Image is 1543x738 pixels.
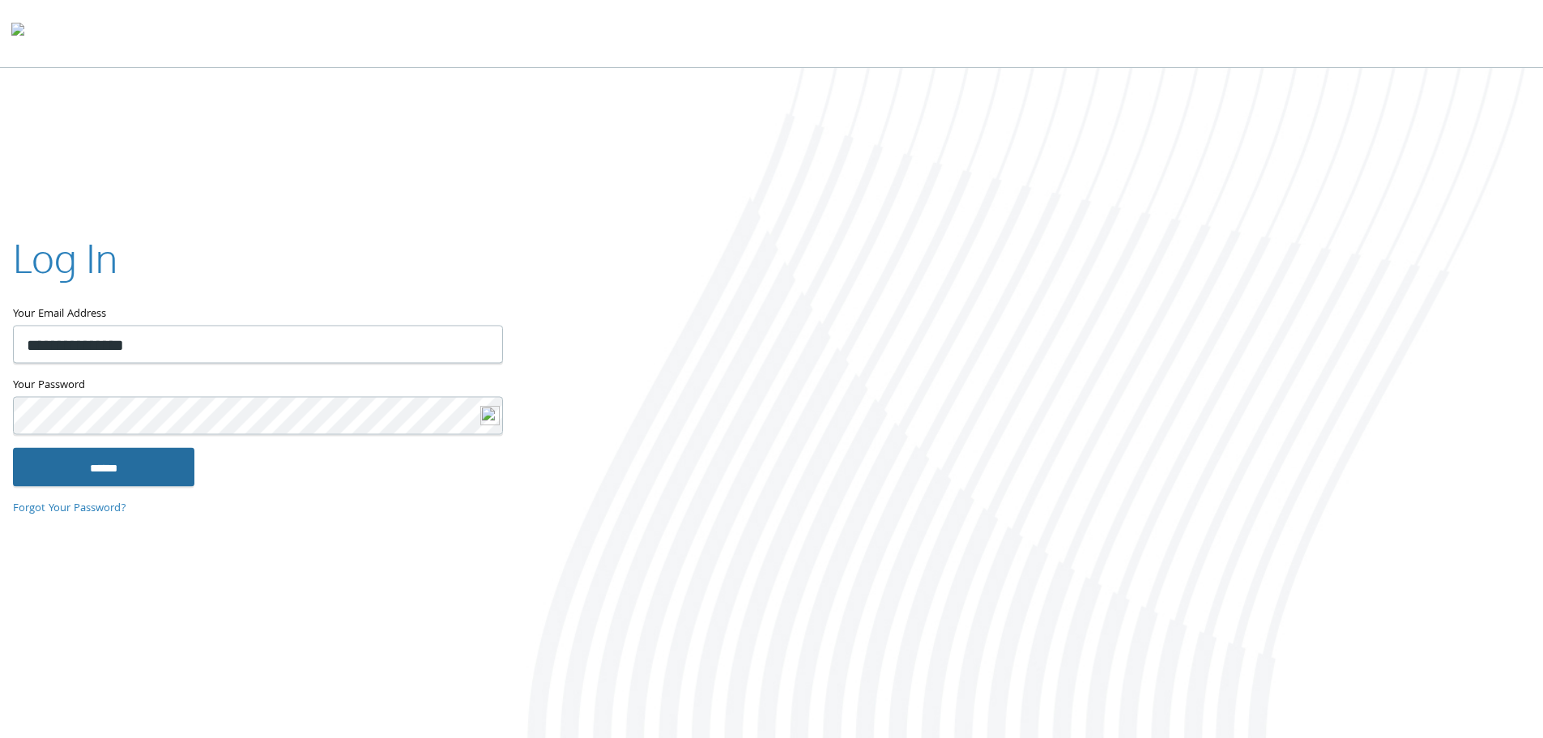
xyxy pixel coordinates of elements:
keeper-lock: Open Keeper Popup [471,406,490,425]
img: logo-new.svg [480,406,500,425]
img: todyl-logo-dark.svg [11,17,24,49]
h2: Log In [13,231,117,285]
a: Forgot Your Password? [13,500,126,518]
label: Your Password [13,376,501,396]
